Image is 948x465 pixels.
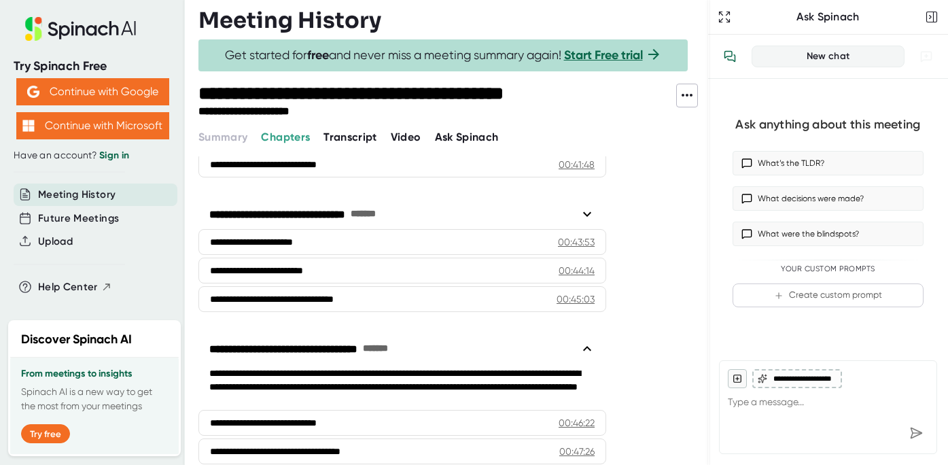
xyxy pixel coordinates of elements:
span: Help Center [38,279,98,295]
a: Start Free trial [564,48,643,63]
button: Meeting History [38,187,116,203]
button: What were the blindspots? [733,222,924,246]
button: Summary [198,129,247,145]
button: Upload [38,234,73,249]
div: Your Custom Prompts [733,264,924,274]
span: Get started for and never miss a meeting summary again! [225,48,662,63]
div: Ask Spinach [734,10,922,24]
button: Future Meetings [38,211,119,226]
div: 00:47:26 [559,445,595,458]
div: 00:45:03 [557,292,595,306]
h3: Meeting History [198,7,381,33]
div: New chat [760,50,896,63]
button: Video [391,129,421,145]
div: 00:43:53 [558,235,595,249]
button: Continue with Google [16,78,169,105]
button: Try free [21,424,70,443]
div: Ask anything about this meeting [735,117,920,133]
button: What decisions were made? [733,186,924,211]
b: free [307,48,329,63]
p: Spinach AI is a new way to get the most from your meetings [21,385,168,413]
button: Help Center [38,279,112,295]
h3: From meetings to insights [21,368,168,379]
button: Expand to Ask Spinach page [715,7,734,27]
div: Try Spinach Free [14,58,171,74]
button: View conversation history [716,43,743,70]
button: Ask Spinach [435,129,499,145]
div: Have an account? [14,150,171,162]
div: 00:41:48 [559,158,595,171]
button: What’s the TLDR? [733,151,924,175]
a: Sign in [99,150,129,161]
img: Aehbyd4JwY73AAAAAElFTkSuQmCC [27,86,39,98]
button: Transcript [323,129,377,145]
button: Chapters [261,129,310,145]
span: Video [391,131,421,143]
span: Ask Spinach [435,131,499,143]
span: Summary [198,131,247,143]
div: Send message [904,421,928,445]
div: 00:46:22 [559,416,595,430]
span: Transcript [323,131,377,143]
span: Chapters [261,131,310,143]
button: Continue with Microsoft [16,112,169,139]
button: Create custom prompt [733,283,924,307]
button: Close conversation sidebar [922,7,941,27]
div: 00:44:14 [559,264,595,277]
h2: Discover Spinach AI [21,330,132,349]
